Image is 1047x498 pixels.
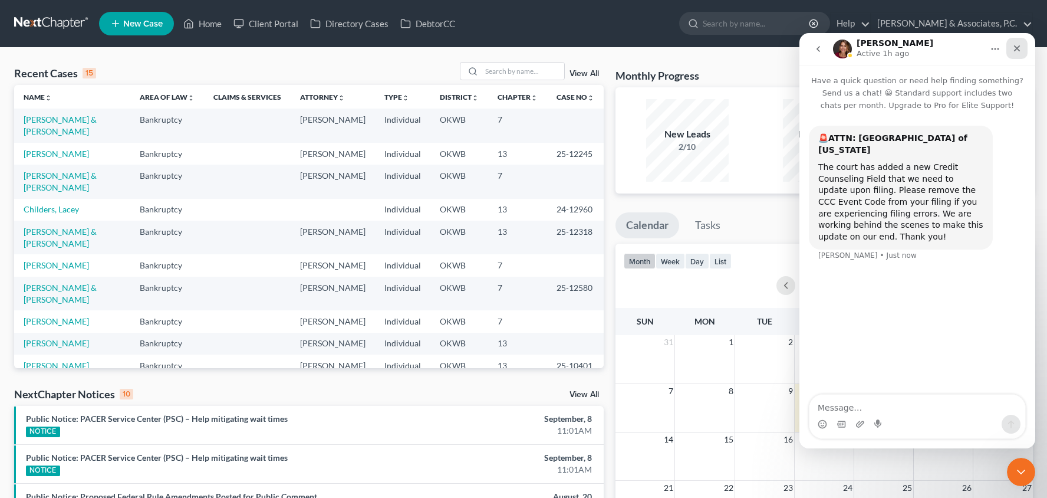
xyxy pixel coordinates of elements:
[430,199,488,221] td: OKWB
[24,260,89,270] a: [PERSON_NAME]
[24,227,97,248] a: [PERSON_NAME] & [PERSON_NAME]
[727,335,735,349] span: 1
[26,453,288,463] a: Public Notice: PACER Service Center (PSC) – Help mitigating wait times
[656,253,685,269] button: week
[130,254,204,276] td: Bankruptcy
[1007,458,1035,486] iframe: Intercom live chat
[961,481,973,495] span: 26
[291,254,375,276] td: [PERSON_NAME]
[177,13,228,34] a: Home
[694,316,715,326] span: Mon
[547,355,604,376] td: 25-10401
[488,277,547,310] td: 7
[430,277,488,310] td: OKWB
[703,12,811,34] input: Search by name...
[547,199,604,221] td: 24-12960
[430,333,488,355] td: OKWB
[637,316,654,326] span: Sun
[204,85,291,109] th: Claims & Services
[375,310,430,332] td: Individual
[375,143,430,165] td: Individual
[684,212,731,238] a: Tasks
[488,143,547,165] td: 13
[430,254,488,276] td: OKWB
[130,355,204,376] td: Bankruptcy
[120,389,133,399] div: 10
[375,221,430,254] td: Individual
[402,94,409,101] i: unfold_more
[26,466,60,476] div: NOTICE
[440,93,479,101] a: Districtunfold_more
[430,310,488,332] td: OKWB
[472,94,479,101] i: unfold_more
[130,199,204,221] td: Bankruptcy
[291,143,375,165] td: [PERSON_NAME]
[411,452,592,464] div: September, 8
[723,433,735,447] span: 15
[488,221,547,254] td: 13
[1021,481,1033,495] span: 27
[488,165,547,198] td: 7
[663,433,674,447] span: 14
[782,481,794,495] span: 23
[488,254,547,276] td: 7
[569,391,599,399] a: View All
[430,109,488,142] td: OKWB
[130,109,204,142] td: Bankruptcy
[375,109,430,142] td: Individual
[375,333,430,355] td: Individual
[547,221,604,254] td: 25-12318
[291,277,375,310] td: [PERSON_NAME]
[831,13,870,34] a: Help
[685,253,709,269] button: day
[140,93,195,101] a: Area of Lawunfold_more
[384,93,409,101] a: Typeunfold_more
[291,165,375,198] td: [PERSON_NAME]
[430,165,488,198] td: OKWB
[45,94,52,101] i: unfold_more
[663,481,674,495] span: 21
[24,204,79,214] a: Childers, Lacey
[624,253,656,269] button: month
[338,94,345,101] i: unfold_more
[646,141,729,153] div: 2/10
[799,33,1035,448] iframe: Intercom live chat
[24,114,97,136] a: [PERSON_NAME] & [PERSON_NAME]
[26,427,60,437] div: NOTICE
[498,93,538,101] a: Chapterunfold_more
[130,333,204,355] td: Bankruptcy
[615,212,679,238] a: Calendar
[291,355,375,376] td: [PERSON_NAME]
[557,93,594,101] a: Case Nounfold_more
[228,13,304,34] a: Client Portal
[587,94,594,101] i: unfold_more
[300,93,345,101] a: Attorneyunfold_more
[24,361,89,371] a: [PERSON_NAME]
[375,254,430,276] td: Individual
[291,109,375,142] td: [PERSON_NAME]
[411,425,592,437] div: 11:01AM
[24,283,97,304] a: [PERSON_NAME] & [PERSON_NAME]
[727,384,735,398] span: 8
[187,94,195,101] i: unfold_more
[411,464,592,476] div: 11:01AM
[130,143,204,165] td: Bankruptcy
[842,481,854,495] span: 24
[547,277,604,310] td: 25-12580
[291,333,375,355] td: [PERSON_NAME]
[14,66,96,80] div: Recent Cases
[488,333,547,355] td: 13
